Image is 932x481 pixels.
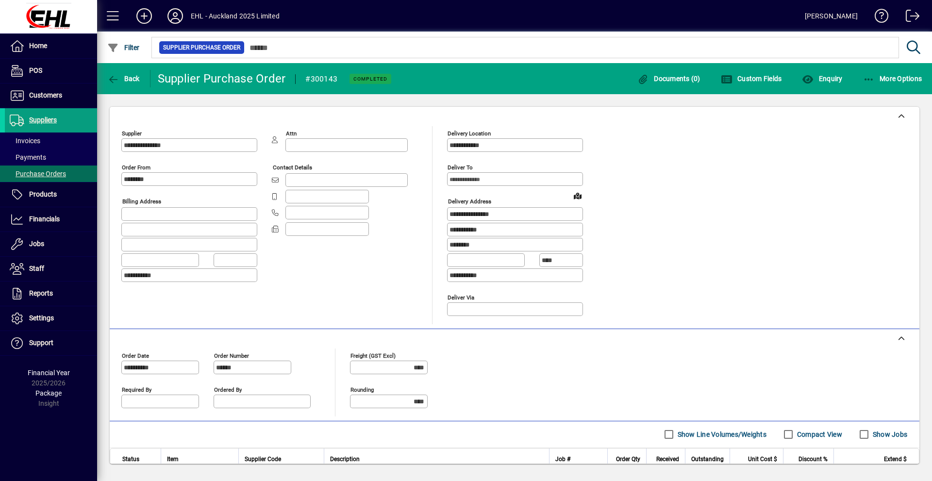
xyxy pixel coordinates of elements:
span: Jobs [29,240,44,248]
label: Show Line Volumes/Weights [676,430,766,439]
a: POS [5,59,97,83]
a: Payments [5,149,97,166]
button: Filter [105,39,142,56]
mat-label: Attn [286,130,297,137]
a: Support [5,331,97,355]
button: Documents (0) [635,70,703,87]
div: EHL - Auckland 2025 Limited [191,8,280,24]
span: Support [29,339,53,347]
a: View on map [570,188,585,203]
span: Item [167,454,179,464]
button: Add [129,7,160,25]
span: Custom Fields [721,75,782,83]
button: More Options [861,70,925,87]
mat-label: Freight (GST excl) [350,352,396,359]
mat-label: Order date [122,352,149,359]
span: More Options [863,75,922,83]
span: Payments [10,153,46,161]
span: Discount % [799,454,828,464]
span: Package [35,389,62,397]
button: Custom Fields [718,70,784,87]
a: Staff [5,257,97,281]
a: Settings [5,306,97,331]
a: Customers [5,83,97,108]
mat-label: Deliver To [448,164,473,171]
a: Financials [5,207,97,232]
span: Financials [29,215,60,223]
label: Show Jobs [871,430,907,439]
button: Profile [160,7,191,25]
span: Outstanding [691,454,724,464]
a: Purchase Orders [5,166,97,182]
a: Logout [899,2,920,33]
span: Staff [29,265,44,272]
mat-label: Required by [122,386,151,393]
a: Jobs [5,232,97,256]
span: Purchase Orders [10,170,66,178]
span: Received [656,454,679,464]
div: #300143 [305,71,337,87]
app-page-header-button: Back [97,70,150,87]
span: Completed [353,76,387,82]
span: Products [29,190,57,198]
button: Back [105,70,142,87]
a: Invoices [5,133,97,149]
a: Reports [5,282,97,306]
mat-label: Delivery Location [448,130,491,137]
span: Unit Cost $ [748,454,777,464]
div: Supplier Purchase Order [158,71,286,86]
a: Products [5,182,97,207]
mat-label: Deliver via [448,294,474,300]
span: Settings [29,314,54,322]
span: Status [122,454,139,464]
button: Enquiry [799,70,845,87]
span: Job # [555,454,570,464]
span: Reports [29,289,53,297]
span: Invoices [10,137,40,145]
mat-label: Order number [214,352,249,359]
span: Suppliers [29,116,57,124]
mat-label: Supplier [122,130,142,137]
a: Home [5,34,97,58]
span: Customers [29,91,62,99]
span: Back [107,75,140,83]
span: Home [29,42,47,50]
span: Documents (0) [637,75,700,83]
mat-label: Rounding [350,386,374,393]
span: Enquiry [802,75,842,83]
div: [PERSON_NAME] [805,8,858,24]
span: Financial Year [28,369,70,377]
span: Filter [107,44,140,51]
span: Supplier Code [245,454,281,464]
label: Compact View [795,430,842,439]
mat-label: Ordered by [214,386,242,393]
span: Supplier Purchase Order [163,43,240,52]
span: Description [330,454,360,464]
span: Extend $ [884,454,907,464]
span: Order Qty [616,454,640,464]
a: Knowledge Base [867,2,889,33]
span: POS [29,66,42,74]
mat-label: Order from [122,164,150,171]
